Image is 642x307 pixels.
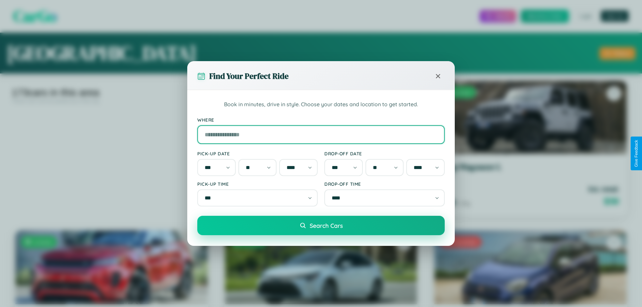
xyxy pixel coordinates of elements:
[197,117,445,123] label: Where
[310,222,343,229] span: Search Cars
[197,181,318,187] label: Pick-up Time
[324,151,445,156] label: Drop-off Date
[197,100,445,109] p: Book in minutes, drive in style. Choose your dates and location to get started.
[197,151,318,156] label: Pick-up Date
[209,70,289,82] h3: Find Your Perfect Ride
[324,181,445,187] label: Drop-off Time
[197,216,445,235] button: Search Cars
